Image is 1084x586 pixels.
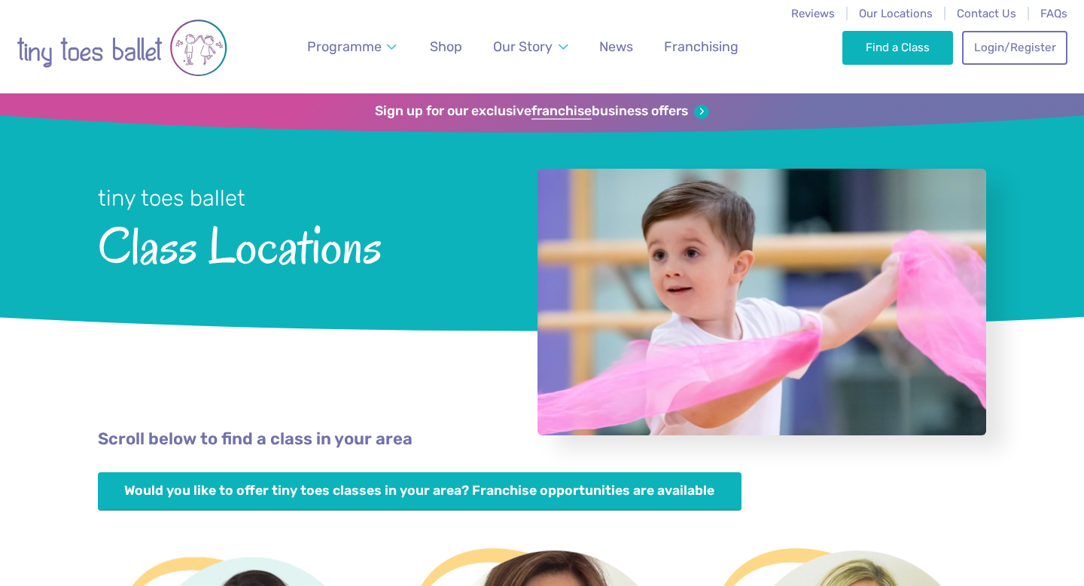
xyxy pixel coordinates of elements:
a: Reviews [791,7,835,20]
a: Our Story [486,30,575,64]
span: Franchising [664,38,738,54]
a: Our Locations [859,7,933,20]
a: Franchising [657,30,745,64]
span: Our Story [493,38,553,54]
span: Programme [307,38,382,54]
a: Would you like to offer tiny toes classes in your area? Franchise opportunities are available [98,472,741,511]
span: News [599,38,633,54]
a: Contact Us [957,7,1016,20]
a: Find a Class [842,31,953,64]
p: Scroll below to find a class in your area [98,428,986,451]
a: Login/Register [962,31,1067,64]
a: Sign up for our exclusivefranchisebusiness offers [375,103,708,120]
span: Shop [430,38,462,54]
a: News [592,30,640,64]
a: FAQs [1040,7,1067,20]
a: Programme [300,30,404,64]
strong: franchise [531,103,592,120]
span: Class Locations [98,213,498,274]
img: tiny toes ballet [17,10,227,86]
small: tiny toes ballet [98,185,245,211]
a: Shop [423,30,469,64]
